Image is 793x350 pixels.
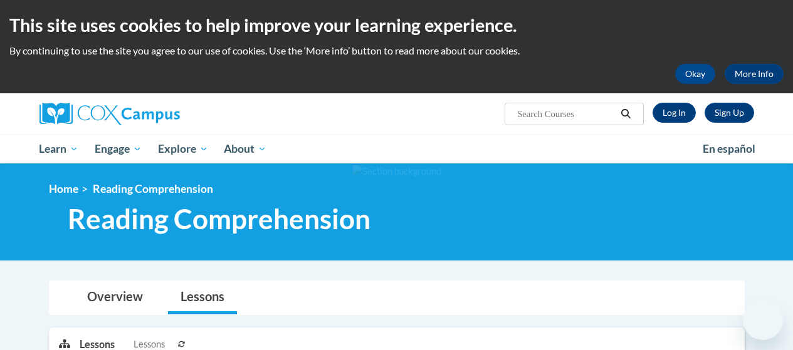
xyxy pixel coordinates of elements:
[87,135,150,163] a: Engage
[705,103,754,123] a: Register
[158,142,208,157] span: Explore
[352,165,441,178] img: Section background
[653,103,696,123] a: Log In
[516,106,616,121] input: Search Courses
[93,182,213,195] span: Reading Comprehension
[725,64,784,84] a: More Info
[150,135,216,163] a: Explore
[9,44,784,58] p: By continuing to use the site you agree to our use of cookies. Use the ‘More info’ button to read...
[95,142,142,157] span: Engage
[39,142,78,157] span: Learn
[39,103,265,125] a: Cox Campus
[743,300,783,340] iframe: Button to launch messaging window
[31,135,87,163] a: Learn
[49,182,78,195] a: Home
[39,103,180,125] img: Cox Campus
[224,142,266,157] span: About
[30,135,764,163] div: Main menu
[68,202,370,235] span: Reading Comprehension
[216,135,275,163] a: About
[75,281,155,314] a: Overview
[703,142,755,155] span: En español
[168,281,237,314] a: Lessons
[616,106,635,121] button: Search
[675,64,715,84] button: Okay
[695,136,764,162] a: En español
[9,13,784,38] h2: This site uses cookies to help improve your learning experience.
